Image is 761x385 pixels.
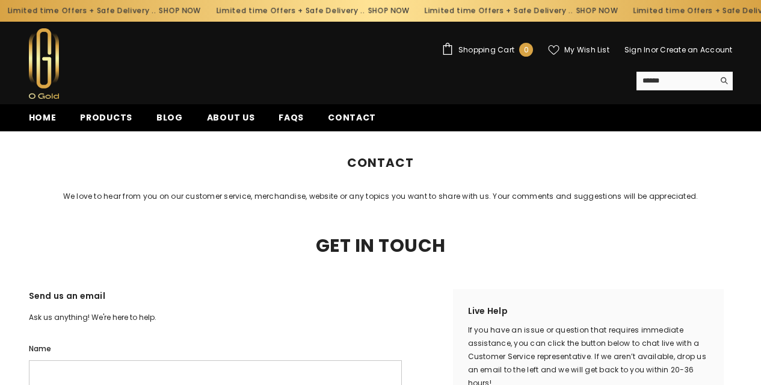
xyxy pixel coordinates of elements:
button: Search [714,72,733,90]
span: Contact [328,111,376,124]
a: Sign In [624,45,651,55]
div: Limited time Offers + Safe Delivery .. [209,1,417,20]
span: Home [29,111,57,124]
span: or [651,45,658,55]
span: About us [207,111,255,124]
a: Products [68,111,144,131]
a: Create an Account [660,45,732,55]
a: About us [195,111,267,131]
a: SHOP NOW [368,4,410,17]
summary: Search [636,72,733,90]
span: 0 [524,43,529,57]
a: SHOP NOW [576,4,618,17]
img: Ogold Shop [29,28,59,99]
a: My Wish List [548,45,609,55]
span: Shopping Cart [458,46,514,54]
span: Blog [156,111,183,124]
h3: Send us an email [29,289,402,311]
div: Limited time Offers + Safe Delivery .. [417,1,626,20]
span: FAQs [279,111,304,124]
a: Blog [144,111,195,131]
a: Home [17,111,69,131]
span: Contact [383,131,414,145]
span: Products [80,111,132,124]
label: Name [29,342,402,355]
p: Ask us anything! We're here to help. [29,311,402,324]
a: SHOP NOW [159,4,201,17]
span: My Wish List [564,46,609,54]
h2: Live Help [468,304,709,324]
h2: Get In Touch [20,237,742,254]
a: FAQs [267,111,316,131]
a: Shopping Cart [442,43,533,57]
a: Home [347,131,369,145]
a: Contact [316,111,388,131]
